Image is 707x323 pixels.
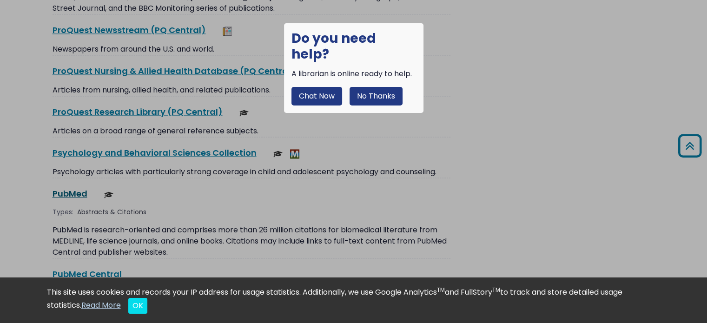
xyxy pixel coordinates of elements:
[128,298,147,314] button: Close
[47,287,661,314] div: This site uses cookies and records your IP address for usage statistics. Additionally, we use Goo...
[291,87,342,105] button: Chat Now
[81,300,121,310] a: Read More
[492,286,500,294] sup: TM
[291,31,416,62] h1: Do you need help?
[291,68,416,79] div: A librarian is online ready to help.
[350,87,403,105] button: No Thanks
[437,286,445,294] sup: TM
